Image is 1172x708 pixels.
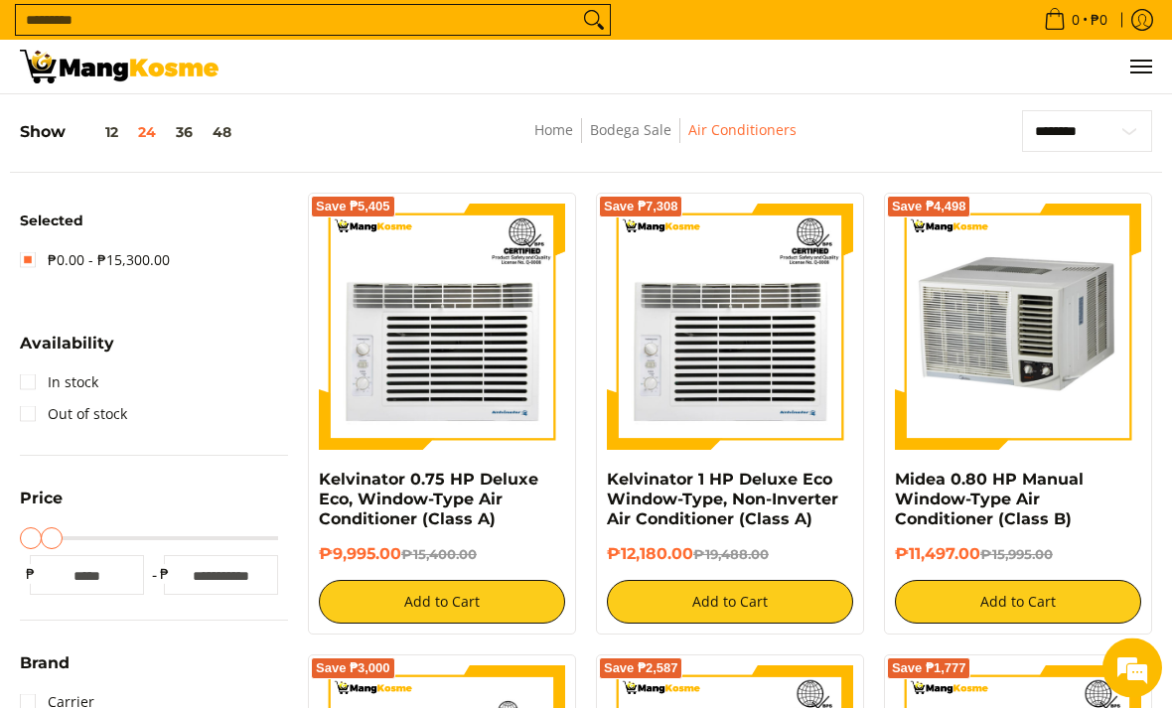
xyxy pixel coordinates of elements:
span: ₱0 [1088,13,1110,27]
button: Add to Cart [319,581,565,625]
del: ₱19,488.00 [693,547,769,563]
nav: Main Menu [238,40,1152,93]
span: Save ₱5,405 [316,202,390,213]
textarea: Type your message and hit 'Enter' [10,486,378,555]
span: Save ₱3,000 [316,663,390,675]
ul: Customer Navigation [238,40,1152,93]
h6: ₱11,497.00 [895,545,1141,566]
summary: Open [20,337,114,367]
h6: ₱9,995.00 [319,545,565,566]
span: ₱ [20,565,40,585]
a: ₱0.00 - ₱15,300.00 [20,245,170,277]
a: Out of stock [20,399,127,431]
a: Air Conditioners [688,121,797,140]
div: Chat with us now [103,111,334,137]
del: ₱15,400.00 [401,547,477,563]
span: ₱ [154,565,174,585]
a: In stock [20,367,98,399]
h6: Selected [20,213,288,230]
span: Brand [20,656,70,672]
span: Save ₱1,777 [892,663,966,675]
div: Minimize live chat window [326,10,373,58]
button: 48 [203,125,241,141]
span: Save ₱7,308 [604,202,678,213]
button: Add to Cart [607,581,853,625]
summary: Open [20,492,63,522]
span: Save ₱2,587 [604,663,678,675]
button: 36 [166,125,203,141]
span: • [1038,9,1113,31]
img: Midea 0.80 HP Manual Window-Type Air Conditioner (Class B) [895,205,1141,451]
nav: Breadcrumbs [403,119,927,164]
span: We're online! [115,221,274,422]
button: Menu [1128,40,1152,93]
img: Bodega Sale Aircon l Mang Kosme: Home Appliances Warehouse Sale [20,50,219,83]
img: Kelvinator 1 HP Deluxe Eco Window-Type, Non-Inverter Air Conditioner (Class A) [607,205,853,451]
h6: ₱12,180.00 [607,545,853,566]
button: Add to Cart [895,581,1141,625]
span: Price [20,492,63,507]
span: Save ₱4,498 [892,202,966,213]
button: Search [578,5,610,35]
img: Kelvinator 0.75 HP Deluxe Eco, Window-Type Air Conditioner (Class A) [319,205,565,451]
button: 24 [128,125,166,141]
summary: Open [20,656,70,687]
a: Kelvinator 1 HP Deluxe Eco Window-Type, Non-Inverter Air Conditioner (Class A) [607,471,838,529]
span: 0 [1069,13,1083,27]
del: ₱15,995.00 [980,547,1053,563]
a: Kelvinator 0.75 HP Deluxe Eco, Window-Type Air Conditioner (Class A) [319,471,538,529]
a: Bodega Sale [590,121,671,140]
a: Midea 0.80 HP Manual Window-Type Air Conditioner (Class B) [895,471,1084,529]
button: 12 [66,125,128,141]
a: Home [534,121,573,140]
h5: Show [20,123,241,143]
span: Availability [20,337,114,353]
